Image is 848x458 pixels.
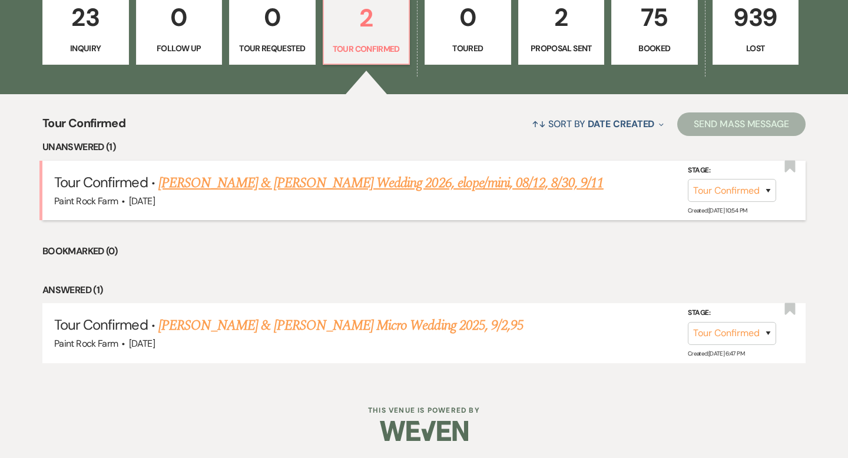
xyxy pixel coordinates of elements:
[677,112,806,136] button: Send Mass Message
[432,42,503,55] p: Toured
[129,337,155,350] span: [DATE]
[42,140,806,155] li: Unanswered (1)
[144,42,215,55] p: Follow Up
[688,307,776,320] label: Stage:
[54,173,148,191] span: Tour Confirmed
[54,195,118,207] span: Paint Rock Farm
[50,42,121,55] p: Inquiry
[158,172,604,194] a: [PERSON_NAME] & [PERSON_NAME] Wedding 2026, elope/mini, 08/12, 8/30, 9/11
[331,42,402,55] p: Tour Confirmed
[527,108,668,140] button: Sort By Date Created
[237,42,308,55] p: Tour Requested
[129,195,155,207] span: [DATE]
[42,114,125,140] span: Tour Confirmed
[688,207,747,214] span: Created: [DATE] 10:54 PM
[688,164,776,177] label: Stage:
[720,42,791,55] p: Lost
[380,410,468,452] img: Weven Logo
[619,42,690,55] p: Booked
[54,337,118,350] span: Paint Rock Farm
[158,315,524,336] a: [PERSON_NAME] & [PERSON_NAME] Micro Wedding 2025, 9/2,95
[532,118,546,130] span: ↑↓
[588,118,654,130] span: Date Created
[42,244,806,259] li: Bookmarked (0)
[42,283,806,298] li: Answered (1)
[688,350,744,357] span: Created: [DATE] 6:47 PM
[54,316,148,334] span: Tour Confirmed
[526,42,597,55] p: Proposal Sent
